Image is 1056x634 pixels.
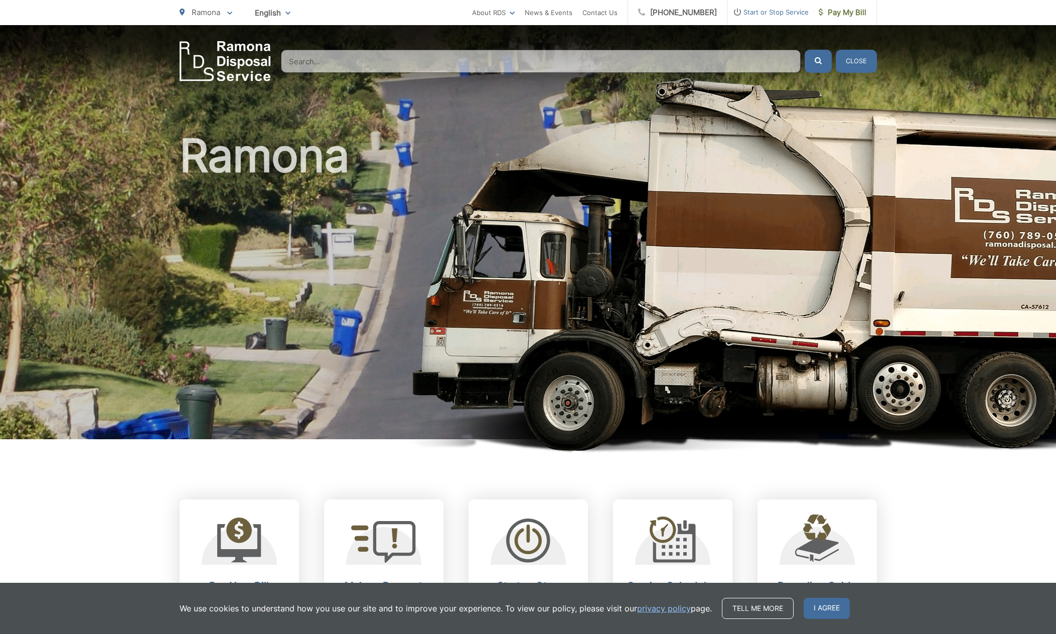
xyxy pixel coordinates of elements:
span: Ramona [192,8,220,17]
button: Submit the search query. [805,50,832,73]
a: privacy policy [637,602,691,614]
a: Contact Us [582,7,618,19]
button: Close [836,50,877,73]
input: Search [281,50,801,73]
h2: Make a Request [334,580,433,592]
a: News & Events [525,7,572,19]
a: About RDS [472,7,515,19]
h2: Service Schedules [623,580,722,592]
span: Pay My Bill [819,7,866,19]
h1: Ramona [180,131,877,448]
a: EDCD logo. Return to the homepage. [180,41,271,81]
h2: Pay Your Bill [190,580,289,592]
a: Tell me more [722,598,794,619]
h2: Start or Stop Service [479,580,578,604]
p: We use cookies to understand how you use our site and to improve your experience. To view our pol... [180,602,712,614]
h2: Recycling Guide [768,580,867,592]
span: English [247,4,298,22]
span: I agree [804,598,850,619]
